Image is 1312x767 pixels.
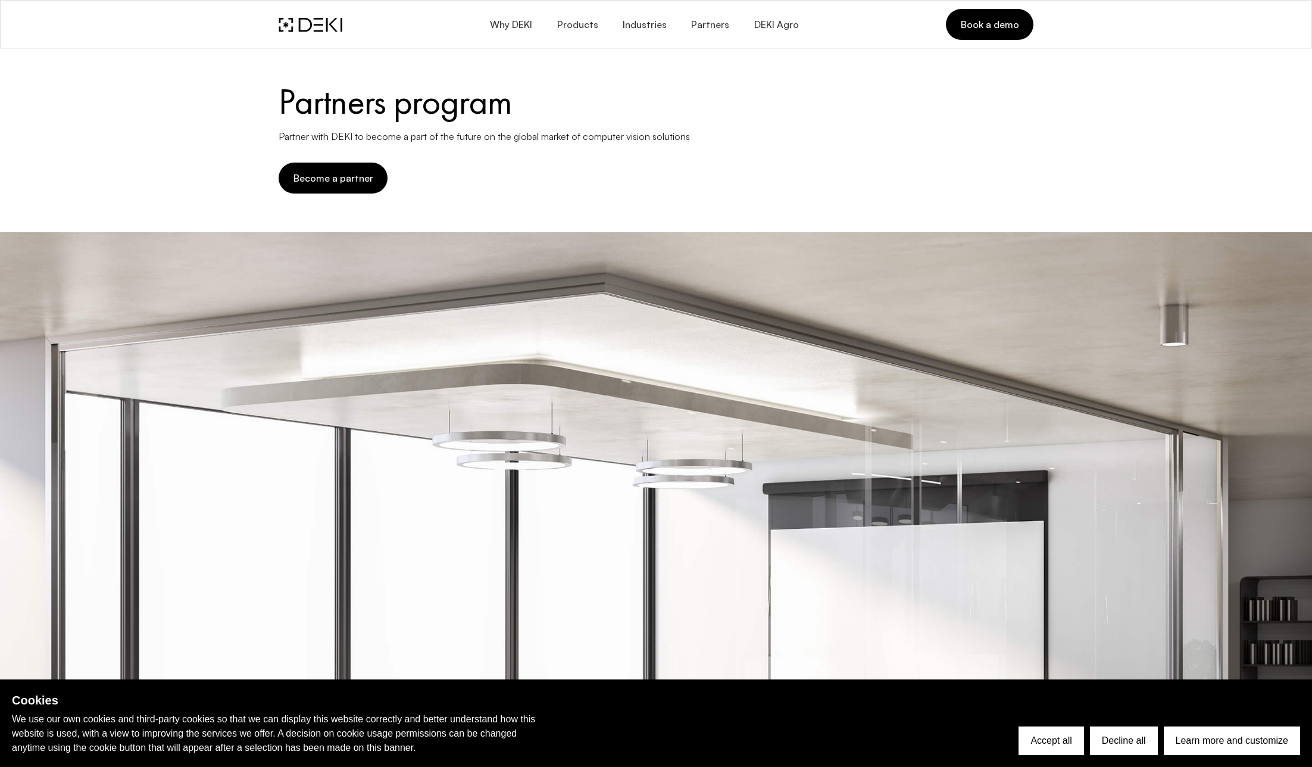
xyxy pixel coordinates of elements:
[477,11,544,39] button: Why DEKI
[679,11,741,39] a: Partners
[556,19,598,30] span: Products
[279,17,342,32] img: DEKI Logo
[12,691,548,709] h2: Cookies
[1019,727,1083,755] button: Accept all
[1164,727,1300,755] button: Learn more and customize
[753,19,798,30] span: DEKI Agro
[946,9,1033,40] a: Book a demo
[960,18,1019,31] span: Book a demo
[12,712,548,755] p: We use our own cookies and third-party cookies so that we can display this website correctly and ...
[489,19,532,30] span: Why DEKI
[622,19,667,30] span: Industries
[279,129,737,144] p: Partner with DEKI to become a part of the future on the global market of computer vision solutions
[544,11,610,39] button: Products
[279,83,1033,120] h1: Partners program
[741,11,810,39] a: DEKI Agro
[691,19,729,30] span: Partners
[1090,727,1158,755] button: Decline all
[279,163,388,194] button: Become a partner
[293,172,373,185] span: Become a partner
[610,11,679,39] button: Industries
